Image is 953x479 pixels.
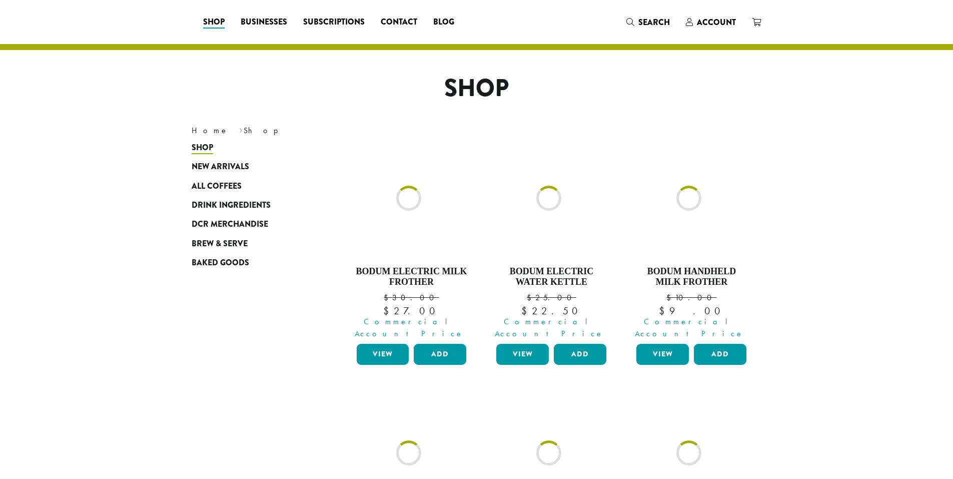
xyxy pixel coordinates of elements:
span: Baked Goods [192,257,249,269]
span: $ [666,292,675,303]
span: All Coffees [192,180,242,193]
span: Commercial Account Price [490,316,609,340]
button: Add [414,344,466,365]
a: View [636,344,689,365]
a: Subscriptions [295,14,373,30]
a: Blog [425,14,462,30]
span: Account [697,17,736,28]
span: $ [527,292,535,303]
a: All Coffees [192,176,312,195]
span: Contact [381,16,417,29]
span: Drink Ingredients [192,199,271,212]
a: Shop [195,14,233,30]
h1: Shop [184,74,769,103]
span: Shop [203,16,225,29]
span: Commercial Account Price [350,316,469,340]
h4: Bodum Electric Water Kettle [494,266,609,288]
a: Brew & Serve [192,234,312,253]
span: $ [384,292,392,303]
a: Home [192,125,229,136]
a: Baked Goods [192,253,312,272]
a: Account [678,14,744,31]
span: DCR Merchandise [192,218,268,231]
span: $ [521,304,532,317]
span: Subscriptions [303,16,365,29]
span: $ [659,304,669,317]
a: Bodum Handheld Milk Frother $10.00 Commercial Account Price [634,143,749,340]
a: Shop [192,138,312,157]
a: Search [618,14,678,31]
bdi: 10.00 [666,292,716,303]
a: Bodum Electric Water Kettle $25.00 Commercial Account Price [494,143,609,340]
a: New Arrivals [192,157,312,176]
span: Brew & Serve [192,238,248,250]
span: New Arrivals [192,161,249,173]
bdi: 9.00 [659,304,724,317]
span: $ [383,304,394,317]
span: › [239,121,243,137]
bdi: 22.50 [521,304,582,317]
a: DCR Merchandise [192,215,312,234]
span: Shop [192,142,213,154]
a: View [496,344,549,365]
a: Bodum Electric Milk Frother $30.00 Commercial Account Price [354,143,469,340]
a: Contact [373,14,425,30]
span: Blog [433,16,454,29]
a: Businesses [233,14,295,30]
span: Search [638,17,670,28]
h4: Bodum Handheld Milk Frother [634,266,749,288]
nav: Breadcrumb [192,125,462,137]
bdi: 25.00 [527,292,576,303]
button: Add [554,344,606,365]
span: Businesses [241,16,287,29]
bdi: 27.00 [383,304,439,317]
h4: Bodum Electric Milk Frother [354,266,469,288]
a: View [357,344,409,365]
bdi: 30.00 [384,292,439,303]
a: Drink Ingredients [192,196,312,215]
span: Commercial Account Price [630,316,749,340]
button: Add [694,344,746,365]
